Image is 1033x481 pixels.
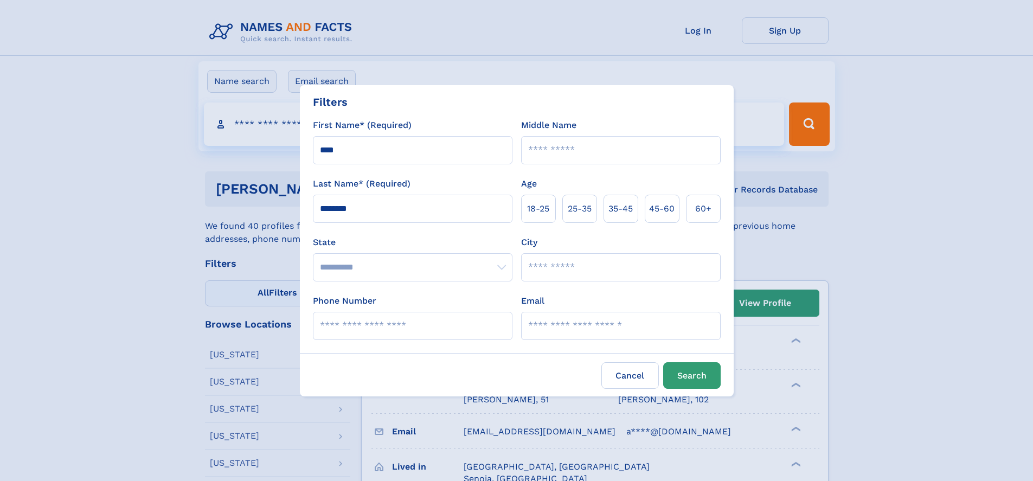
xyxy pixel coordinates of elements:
span: 18‑25 [527,202,549,215]
span: 25‑35 [568,202,592,215]
span: 35‑45 [608,202,633,215]
label: State [313,236,512,249]
label: Email [521,294,544,307]
label: Last Name* (Required) [313,177,410,190]
label: First Name* (Required) [313,119,412,132]
div: Filters [313,94,348,110]
span: 60+ [695,202,711,215]
span: 45‑60 [649,202,675,215]
label: Middle Name [521,119,576,132]
label: Age [521,177,537,190]
label: Phone Number [313,294,376,307]
label: City [521,236,537,249]
button: Search [663,362,721,389]
label: Cancel [601,362,659,389]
